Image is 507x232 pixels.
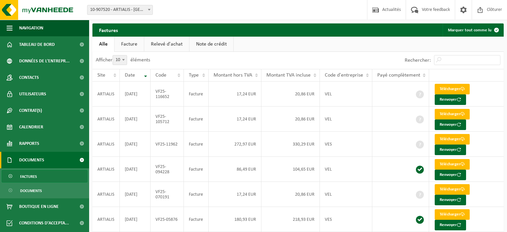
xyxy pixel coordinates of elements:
span: Contrat(s) [19,102,42,119]
span: Contacts [19,69,39,86]
span: Montant hors TVA [214,73,252,78]
td: Facture [184,132,209,157]
td: VEL [320,107,372,132]
td: ARTIALIS [92,82,120,107]
td: 17,24 EUR [209,107,261,132]
span: 10-907520 - ARTIALIS - LIÈGE [87,5,152,15]
span: Documents [19,152,44,168]
span: Payé complètement [377,73,420,78]
td: Facture [184,107,209,132]
td: 17,24 EUR [209,182,261,207]
td: [DATE] [120,82,151,107]
td: VF25-070191 [151,182,184,207]
span: Données de l'entrepr... [19,53,70,69]
td: ARTIALIS [92,157,120,182]
label: Rechercher: [405,58,431,63]
a: Factures [2,170,87,182]
td: 218,93 EUR [261,207,320,232]
td: [DATE] [120,107,151,132]
td: VF25-105712 [151,107,184,132]
span: Utilisateurs [19,86,46,102]
span: Rapports [19,135,39,152]
td: [DATE] [120,182,151,207]
button: Renvoyer [435,220,466,230]
span: Conditions d'accepta... [19,215,69,231]
a: Télécharger [435,184,470,195]
td: 330,29 EUR [261,132,320,157]
td: ARTIALIS [92,132,120,157]
td: VEL [320,182,372,207]
a: Alle [92,37,114,52]
td: 104,65 EUR [261,157,320,182]
h2: Factures [92,23,124,36]
td: Facture [184,157,209,182]
td: VF25-116652 [151,82,184,107]
td: Facture [184,182,209,207]
td: Facture [184,207,209,232]
td: ARTIALIS [92,107,120,132]
td: VF25-094228 [151,157,184,182]
span: Navigation [19,20,43,36]
td: [DATE] [120,207,151,232]
span: Code [155,73,166,78]
span: 10 [113,55,127,65]
span: Type [189,73,199,78]
td: 20,86 EUR [261,182,320,207]
td: [DATE] [120,157,151,182]
td: 17,24 EUR [209,82,261,107]
td: VES [320,207,372,232]
td: [DATE] [120,132,151,157]
td: VEL [320,157,372,182]
button: Renvoyer [435,94,466,105]
button: Renvoyer [435,119,466,130]
td: VEL [320,82,372,107]
span: 10-907520 - ARTIALIS - LIÈGE [87,5,153,15]
span: Boutique en ligne [19,198,59,215]
button: Renvoyer [435,170,466,180]
td: VES [320,132,372,157]
span: Tableau de bord [19,36,55,53]
td: 180,93 EUR [209,207,261,232]
span: Montant TVA incluse [266,73,311,78]
a: Télécharger [435,84,470,94]
a: Télécharger [435,159,470,170]
td: ARTIALIS [92,182,120,207]
button: Renvoyer [435,195,466,205]
button: Renvoyer [435,145,466,155]
td: ARTIALIS [92,207,120,232]
td: VF25-05876 [151,207,184,232]
span: Date [125,73,135,78]
button: Marquer tout comme lu [443,23,503,37]
a: Télécharger [435,209,470,220]
td: 86,49 EUR [209,157,261,182]
span: Calendrier [19,119,43,135]
a: Facture [115,37,144,52]
span: Factures [20,170,37,183]
td: 272,97 EUR [209,132,261,157]
a: Télécharger [435,109,470,119]
td: VF25-11962 [151,132,184,157]
span: Documents [20,184,42,197]
td: 20,86 EUR [261,82,320,107]
span: Site [97,73,105,78]
label: Afficher éléments [96,57,150,63]
a: Documents [2,184,87,197]
td: 20,86 EUR [261,107,320,132]
a: Note de crédit [189,37,233,52]
a: Relevé d'achat [144,37,189,52]
span: Code d'entreprise [325,73,363,78]
a: Télécharger [435,134,470,145]
td: Facture [184,82,209,107]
